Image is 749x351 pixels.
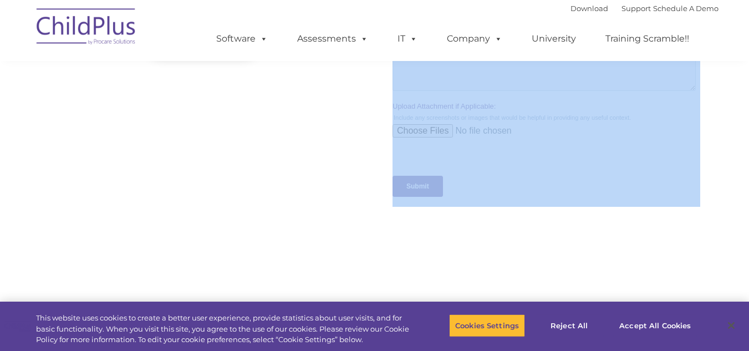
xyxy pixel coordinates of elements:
a: Software [205,28,279,50]
button: Cookies Settings [449,314,525,337]
a: Support [621,4,651,13]
a: Download [570,4,608,13]
span: Phone number [154,119,201,127]
a: University [521,28,587,50]
a: Training Scramble!! [594,28,700,50]
a: IT [386,28,429,50]
a: Company [436,28,513,50]
button: Close [719,313,743,338]
img: ChildPlus by Procare Solutions [31,1,142,56]
a: Assessments [286,28,379,50]
button: Accept All Cookies [613,314,697,337]
a: Schedule A Demo [653,4,719,13]
font: | [570,4,719,13]
button: Reject All [534,314,604,337]
span: Last name [154,73,188,82]
div: This website uses cookies to create a better user experience, provide statistics about user visit... [36,313,412,345]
